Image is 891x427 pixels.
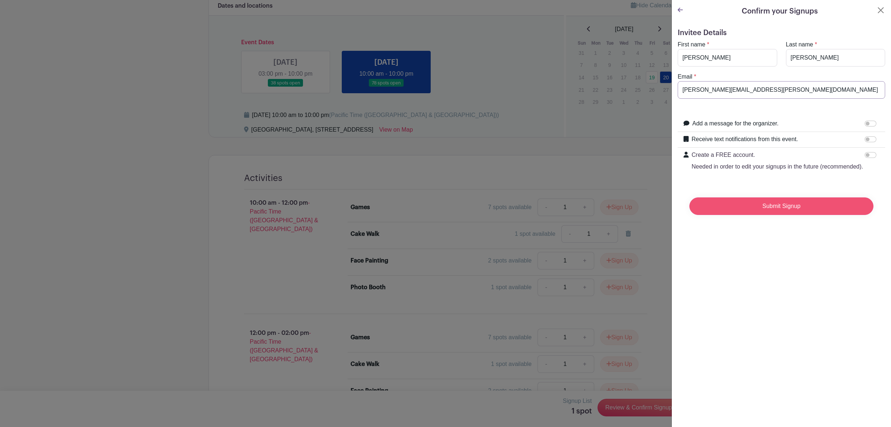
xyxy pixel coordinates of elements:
[678,72,692,81] label: Email
[692,135,798,144] label: Receive text notifications from this event.
[678,29,885,37] h5: Invitee Details
[876,6,885,15] button: Close
[678,40,705,49] label: First name
[742,6,818,17] h5: Confirm your Signups
[692,119,779,128] label: Add a message for the organizer.
[692,151,863,159] p: Create a FREE account.
[689,197,873,215] input: Submit Signup
[786,40,813,49] label: Last name
[692,162,863,171] p: Needed in order to edit your signups in the future (recommended).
